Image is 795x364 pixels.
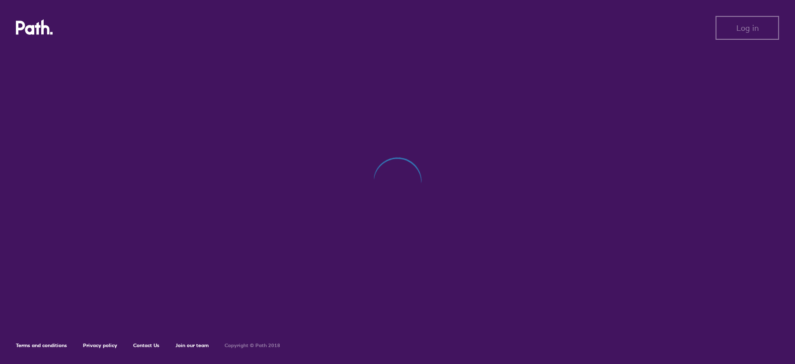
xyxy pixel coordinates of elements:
[736,23,759,32] span: Log in
[83,342,117,349] a: Privacy policy
[225,343,280,349] h6: Copyright © Path 2018
[715,16,779,40] button: Log in
[133,342,159,349] a: Contact Us
[175,342,209,349] a: Join our team
[16,342,67,349] a: Terms and conditions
